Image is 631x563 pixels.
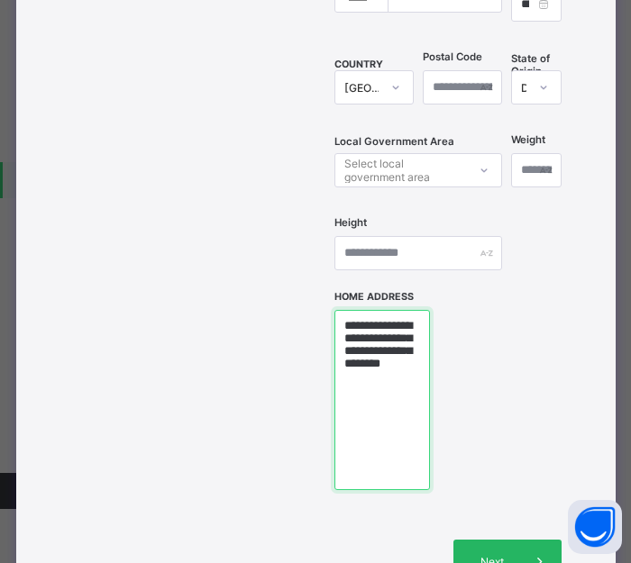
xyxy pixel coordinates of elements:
[334,216,367,229] label: Height
[423,50,482,63] label: Postal Code
[568,500,622,554] button: Open asap
[344,81,380,95] div: [GEOGRAPHIC_DATA]
[511,133,545,146] label: Weight
[344,153,465,187] div: Select local government area
[334,291,414,303] label: Home Address
[334,135,454,148] span: Local Government Area
[334,59,383,70] span: COUNTRY
[511,52,562,77] span: State of Origin
[521,81,528,95] div: Delta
